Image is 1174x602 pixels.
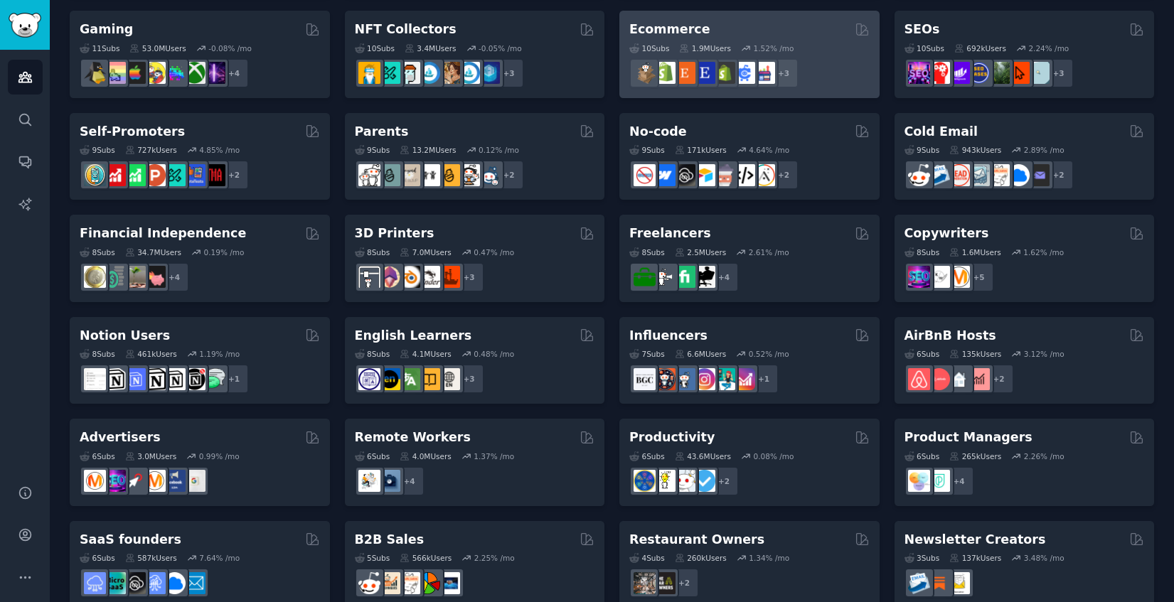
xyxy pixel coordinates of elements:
[629,327,708,345] h2: Influencers
[629,43,669,53] div: 10 Sub s
[104,164,126,186] img: youtubepromotion
[358,62,380,84] img: NFTExchange
[988,164,1010,186] img: b2b_sales
[104,266,126,288] img: FinancialPlanning
[669,568,699,598] div: + 2
[754,451,794,461] div: 0.08 % /mo
[673,470,695,492] img: productivity
[629,553,665,563] div: 4 Sub s
[949,349,1001,359] div: 135k Users
[949,451,1001,461] div: 265k Users
[984,364,1014,394] div: + 2
[164,62,186,84] img: gamers
[908,470,930,492] img: ProductManagement
[84,164,106,186] img: AppIdeas
[378,368,400,390] img: EnglishLearning
[203,164,225,186] img: TestMyApp
[378,572,400,594] img: salestechniques
[653,266,676,288] img: freelance_forhire
[80,123,185,141] h2: Self-Promoters
[679,43,731,53] div: 1.9M Users
[653,164,676,186] img: webflow
[125,451,177,461] div: 3.0M Users
[479,43,522,53] div: -0.05 % /mo
[904,429,1032,446] h2: Product Managers
[693,470,715,492] img: getdisciplined
[629,21,710,38] h2: Ecommerce
[954,43,1006,53] div: 692k Users
[634,266,656,288] img: forhire
[634,572,656,594] img: restaurantowners
[673,266,695,288] img: Fiverr
[398,572,420,594] img: b2b_sales
[653,62,676,84] img: shopify
[80,451,115,461] div: 6 Sub s
[400,349,452,359] div: 4.1M Users
[948,266,970,288] img: content_marketing
[183,164,206,186] img: betatests
[629,247,665,257] div: 8 Sub s
[219,160,249,190] div: + 2
[203,368,225,390] img: NotionPromote
[203,62,225,84] img: TwitchStreaming
[125,553,177,563] div: 587k Users
[948,368,970,390] img: rentalproperties
[144,470,166,492] img: advertising
[183,368,206,390] img: BestNotionTemplates
[400,553,452,563] div: 566k Users
[988,62,1010,84] img: Local_SEO
[474,247,514,257] div: 0.47 % /mo
[1028,62,1050,84] img: The_SEO
[355,225,434,242] h2: 3D Printers
[928,368,950,390] img: AirBnBHosts
[418,164,440,186] img: toddlers
[928,470,950,492] img: ProductMgmt
[693,368,715,390] img: InstagramMarketing
[904,327,996,345] h2: AirBnB Hosts
[125,145,177,155] div: 727k Users
[80,531,181,549] h2: SaaS founders
[908,164,930,186] img: sales
[1044,58,1074,88] div: + 3
[104,62,126,84] img: CozyGamers
[104,470,126,492] img: SEO
[398,266,420,288] img: blender
[673,368,695,390] img: Instagram
[709,466,739,496] div: + 2
[629,531,764,549] h2: Restaurant Owners
[769,160,799,190] div: + 2
[438,368,460,390] img: Learn_English
[438,572,460,594] img: B_2_B_Selling_Tips
[378,164,400,186] img: SingleParents
[629,123,687,141] h2: No-code
[675,247,727,257] div: 2.5M Users
[358,470,380,492] img: RemoteJobs
[400,145,456,155] div: 13.2M Users
[164,572,186,594] img: B2BSaaS
[358,266,380,288] img: 3Dprinting
[968,164,990,186] img: coldemail
[400,247,452,257] div: 7.0M Users
[80,247,115,257] div: 8 Sub s
[458,62,480,84] img: OpenseaMarket
[80,225,246,242] h2: Financial Independence
[159,262,189,292] div: + 4
[949,553,1001,563] div: 137k Users
[479,145,519,155] div: 0.12 % /mo
[125,349,177,359] div: 461k Users
[675,553,727,563] div: 260k Users
[355,247,390,257] div: 8 Sub s
[904,531,1046,549] h2: Newsletter Creators
[908,266,930,288] img: SEO
[355,451,390,461] div: 6 Sub s
[1008,164,1030,186] img: B2BSaaS
[358,164,380,186] img: daddit
[928,164,950,186] img: Emailmarketing
[474,553,515,563] div: 2.25 % /mo
[673,164,695,186] img: NoCodeSaaS
[693,164,715,186] img: Airtable
[219,364,249,394] div: + 1
[124,266,146,288] img: Fire
[949,247,1001,257] div: 1.6M Users
[84,266,106,288] img: UKPersonalFinance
